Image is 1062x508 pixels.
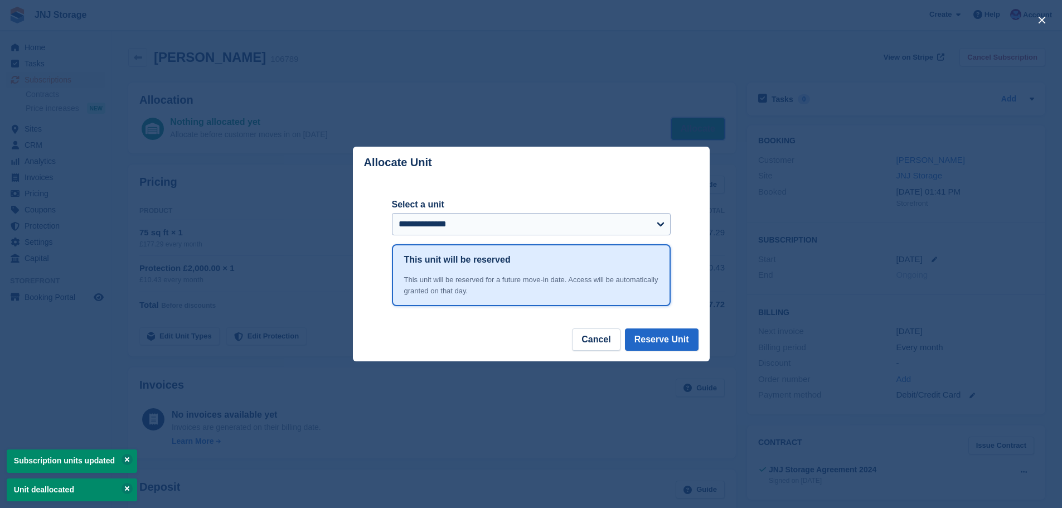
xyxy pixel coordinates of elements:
[7,478,137,501] p: Unit deallocated
[364,156,432,169] p: Allocate Unit
[404,253,511,267] h1: This unit will be reserved
[1033,11,1051,29] button: close
[572,328,620,351] button: Cancel
[7,449,137,472] p: Subscription units updated
[392,198,671,211] label: Select a unit
[625,328,699,351] button: Reserve Unit
[404,274,658,296] div: This unit will be reserved for a future move-in date. Access will be automatically granted on tha...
